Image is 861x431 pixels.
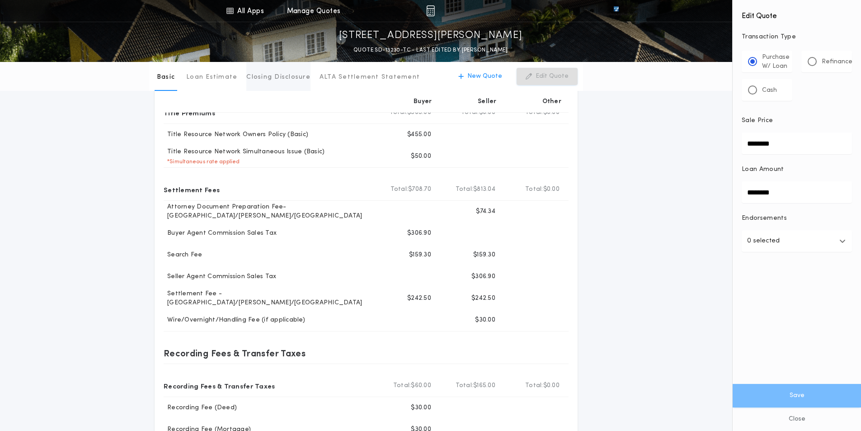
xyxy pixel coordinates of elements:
[411,381,431,390] span: $60.00
[411,403,431,412] p: $30.00
[449,68,511,85] button: New Quote
[762,53,790,71] p: Purchase W/ Loan
[742,116,773,125] p: Sale Price
[411,152,431,161] p: $50.00
[164,158,240,166] p: * Simultaneous rate applied
[407,108,431,117] span: $505.00
[473,185,495,194] span: $813.04
[164,147,325,156] p: Title Resource Network Simultaneous Issue (Basic)
[742,33,852,42] p: Transaction Type
[475,316,495,325] p: $30.00
[742,181,852,203] input: Loan Amount
[246,73,311,82] p: Closing Disclosure
[390,108,408,117] b: Total:
[742,5,852,22] h4: Edit Quote
[164,316,305,325] p: Wire/Overnight/Handling Fee (if applicable)
[456,381,474,390] b: Total:
[479,108,495,117] span: $0.00
[733,407,861,431] button: Close
[542,97,561,106] p: Other
[164,229,277,238] p: Buyer Agent Commission Sales Tax
[353,46,508,55] p: QUOTE SD-13230-TC - LAST EDITED BY [PERSON_NAME]
[164,105,215,120] p: Title Premiums
[473,381,495,390] span: $165.00
[186,73,237,82] p: Loan Estimate
[747,236,780,246] p: 0 selected
[391,185,409,194] b: Total:
[476,207,495,216] p: $74.34
[597,6,635,15] img: vs-icon
[471,294,495,303] p: $242.50
[164,130,308,139] p: Title Resource Network Owners Policy (Basic)
[456,185,474,194] b: Total:
[517,68,578,85] button: Edit Quote
[543,381,560,390] span: $0.00
[164,203,374,221] p: Attorney Document Preparation Fee-[GEOGRAPHIC_DATA]/[PERSON_NAME]/[GEOGRAPHIC_DATA]
[742,165,784,174] p: Loan Amount
[473,251,495,260] p: $159.30
[742,230,852,252] button: 0 selected
[543,185,560,194] span: $0.00
[525,381,543,390] b: Total:
[407,294,431,303] p: $242.50
[164,251,202,260] p: Search Fee
[320,73,420,82] p: ALTA Settlement Statement
[164,403,237,412] p: Recording Fee (Deed)
[164,182,220,197] p: Settlement Fees
[536,72,569,81] p: Edit Quote
[408,185,431,194] span: $708.70
[164,272,276,281] p: Seller Agent Commission Sales Tax
[525,185,543,194] b: Total:
[525,108,543,117] b: Total:
[407,229,431,238] p: $306.90
[164,346,306,360] p: Recording Fees & Transfer Taxes
[461,108,479,117] b: Total:
[742,214,852,223] p: Endorsements
[543,108,560,117] span: $0.00
[733,384,861,407] button: Save
[164,289,374,308] p: Settlement Fee - [GEOGRAPHIC_DATA]/[PERSON_NAME]/[GEOGRAPHIC_DATA]
[393,381,411,390] b: Total:
[157,73,175,82] p: Basic
[742,133,852,154] input: Sale Price
[762,86,777,95] p: Cash
[471,272,495,281] p: $306.90
[407,130,431,139] p: $455.00
[339,28,522,43] p: [STREET_ADDRESS][PERSON_NAME]
[467,72,502,81] p: New Quote
[414,97,432,106] p: Buyer
[426,5,435,16] img: img
[478,97,497,106] p: Seller
[409,251,431,260] p: $159.30
[164,379,275,393] p: Recording Fees & Transfer Taxes
[822,57,852,66] p: Refinance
